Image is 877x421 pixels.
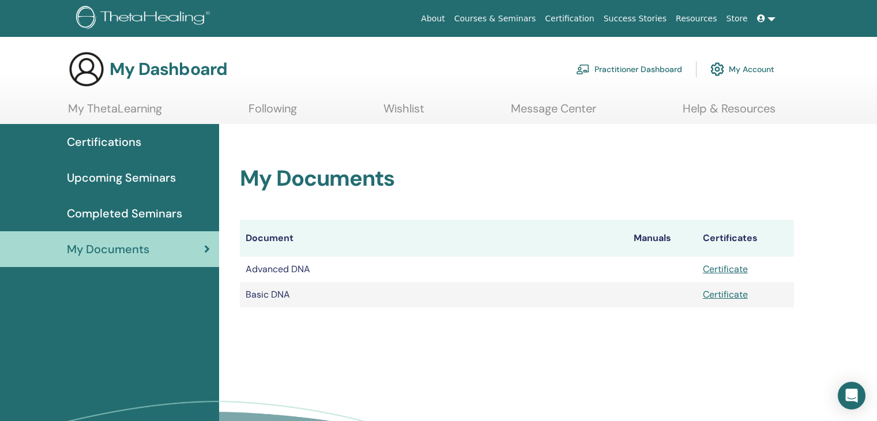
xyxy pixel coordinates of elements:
a: Courses & Seminars [450,8,541,29]
th: Document [240,220,628,257]
a: My Account [710,57,774,82]
span: My Documents [67,240,149,258]
th: Manuals [628,220,697,257]
a: Message Center [511,102,596,124]
img: generic-user-icon.jpg [68,51,105,88]
h2: My Documents [240,166,794,192]
a: About [416,8,449,29]
img: chalkboard-teacher.svg [576,64,590,74]
img: logo.png [76,6,214,32]
span: Upcoming Seminars [67,169,176,186]
a: Store [722,8,752,29]
a: Certificate [703,288,748,300]
div: Open Intercom Messenger [838,382,865,409]
a: Practitioner Dashboard [576,57,682,82]
td: Advanced DNA [240,257,628,282]
th: Certificates [697,220,794,257]
a: Wishlist [383,102,424,124]
a: Following [249,102,297,124]
h3: My Dashboard [110,59,227,80]
img: cog.svg [710,59,724,79]
a: Help & Resources [683,102,776,124]
span: Completed Seminars [67,205,182,222]
a: Resources [671,8,722,29]
span: Certifications [67,133,141,151]
td: Basic DNA [240,282,628,307]
a: Success Stories [599,8,671,29]
a: My ThetaLearning [68,102,162,124]
a: Certificate [703,263,748,275]
a: Certification [540,8,599,29]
